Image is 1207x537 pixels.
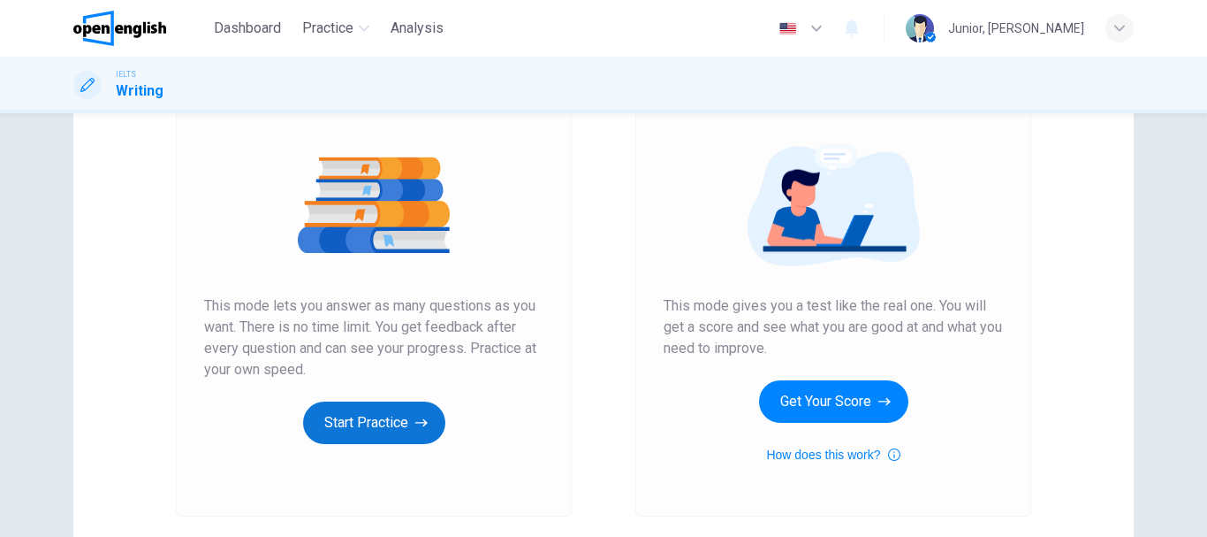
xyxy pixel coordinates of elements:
[948,18,1084,39] div: Junior, [PERSON_NAME]
[295,12,376,44] button: Practice
[664,295,1003,359] span: This mode gives you a test like the real one. You will get a score and see what you are good at a...
[214,18,281,39] span: Dashboard
[303,402,445,444] button: Start Practice
[116,81,163,102] h1: Writing
[116,68,136,81] span: IELTS
[73,11,166,46] img: OpenEnglish logo
[204,295,543,380] span: This mode lets you answer as many questions as you want. There is no time limit. You get feedback...
[73,11,207,46] a: OpenEnglish logo
[207,12,288,44] button: Dashboard
[766,444,900,465] button: How does this work?
[302,18,353,39] span: Practice
[906,14,934,42] img: Profile picture
[383,12,451,44] button: Analysis
[759,380,908,423] button: Get Your Score
[391,18,444,39] span: Analysis
[777,22,799,35] img: en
